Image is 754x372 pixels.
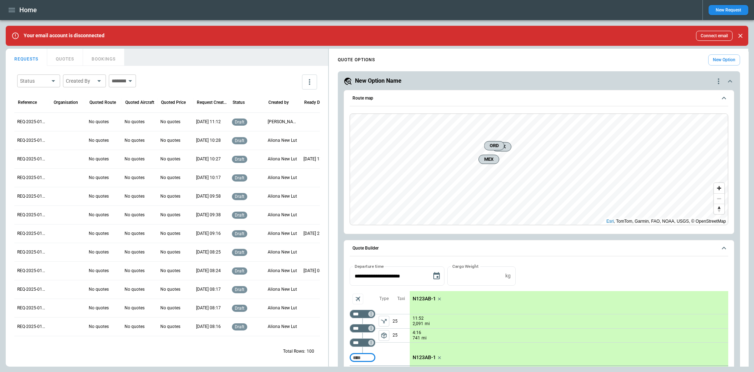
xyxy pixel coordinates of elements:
[303,268,328,274] p: 12/02/2026 08:12
[268,268,297,274] p: Aliona New Lut
[268,119,298,125] p: Andy Burvill
[350,240,728,257] button: Quote Builder
[268,231,297,237] p: Aliona New Lut
[233,306,246,311] span: draft
[709,5,748,15] button: New Request
[350,90,728,107] button: Route map
[17,193,47,199] p: REQ-2025-010994
[89,212,109,218] p: No quotes
[160,268,180,274] p: No quotes
[268,156,297,162] p: Aliona New Lut
[268,137,297,144] p: Aliona New Lut
[160,286,180,293] p: No quotes
[495,143,508,150] span: JFK
[125,100,154,105] div: Quoted Aircraft
[160,231,180,237] p: No quotes
[160,305,180,311] p: No quotes
[452,263,478,269] label: Cargo Weight
[125,249,145,255] p: No quotes
[17,249,47,255] p: REQ-2025-010991
[89,100,116,105] div: Quoted Route
[233,231,246,236] span: draft
[54,100,78,105] div: Organisation
[350,353,375,362] div: Too short
[89,119,109,125] p: No quotes
[350,114,728,225] canvas: Map
[350,113,728,225] div: Route map
[233,194,246,199] span: draft
[735,31,745,41] button: Close
[393,329,410,342] p: 25
[380,332,388,339] span: package_2
[714,183,724,193] button: Zoom in
[233,287,246,292] span: draft
[160,119,180,125] p: No quotes
[352,246,379,251] h6: Quote Builder
[233,324,246,329] span: draft
[89,193,109,199] p: No quotes
[196,286,221,293] p: 18/08/2025 08:17
[125,286,145,293] p: No quotes
[17,119,47,125] p: REQ-2025-010998
[196,119,221,125] p: 18/08/2025 11:12
[338,58,375,62] h4: QUOTE OPTIONS
[422,335,427,341] p: mi
[283,348,305,354] p: Total Rows:
[425,321,430,327] p: mi
[482,156,496,163] span: MEX
[89,156,109,162] p: No quotes
[6,49,47,66] button: REQUESTS
[379,330,389,341] span: Type of sector
[233,213,246,218] span: draft
[379,330,389,341] button: left aligned
[196,231,221,237] p: 18/08/2025 09:16
[714,77,723,86] div: quote-option-actions
[413,354,436,361] p: N123AB-1
[393,314,410,328] p: 25
[268,324,297,330] p: Aliona New Lut
[17,305,47,311] p: REQ-2025-010988
[268,193,297,199] p: Aliona New Lut
[17,175,47,181] p: REQ-2025-010995
[89,137,109,144] p: No quotes
[17,231,47,237] p: REQ-2025-010992
[606,218,726,225] div: , TomTom, Garmin, FAO, NOAA, USGS, © OpenStreetMap
[302,74,317,90] button: more
[160,324,180,330] p: No quotes
[125,212,145,218] p: No quotes
[89,324,109,330] p: No quotes
[303,156,328,162] p: 08/04/2026 13:00
[714,193,724,204] button: Zoom out
[161,100,186,105] div: Quoted Price
[268,305,297,311] p: Aliona New Lut
[233,250,246,255] span: draft
[17,286,47,293] p: REQ-2025-010989
[487,142,501,149] span: ORD
[350,324,375,333] div: Too short
[268,286,297,293] p: Aliona New Lut
[413,330,421,335] p: 4:16
[355,263,384,269] label: Departure time
[307,348,314,354] p: 100
[379,316,389,327] button: left aligned
[197,100,227,105] div: Request Created At (UTC+1:00)
[125,175,145,181] p: No quotes
[89,231,109,237] p: No quotes
[379,316,389,327] span: Type of sector
[18,100,37,105] div: Reference
[125,324,145,330] p: No quotes
[160,249,180,255] p: No quotes
[196,137,221,144] p: 18/08/2025 10:28
[350,310,375,318] div: Too short
[66,77,94,84] div: Created By
[196,268,221,274] p: 18/08/2025 08:24
[268,100,289,105] div: Created by
[47,49,83,66] button: QUOTES
[196,193,221,199] p: 18/08/2025 09:58
[17,137,47,144] p: REQ-2025-010997
[429,269,444,283] button: Choose date, selected date is Aug 18, 2025
[89,175,109,181] p: No quotes
[735,28,745,44] div: dismiss
[160,212,180,218] p: No quotes
[89,249,109,255] p: No quotes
